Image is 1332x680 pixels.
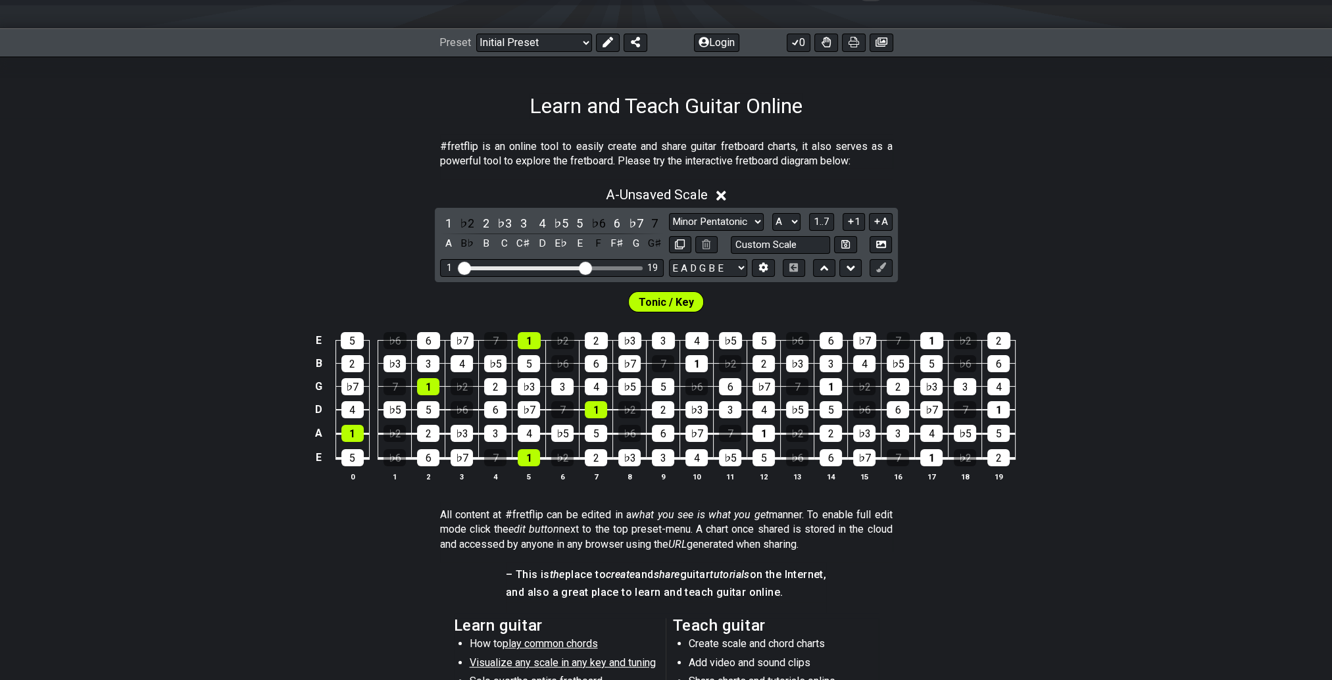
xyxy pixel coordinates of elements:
[445,470,479,483] th: 3
[887,449,909,466] div: 7
[478,235,495,253] div: toggle pitch class
[719,355,741,372] div: ♭2
[606,187,708,203] span: A - Unsaved Scale
[341,425,364,442] div: 1
[551,332,574,349] div: ♭2
[451,332,474,349] div: ♭7
[719,378,741,395] div: 6
[551,355,574,372] div: ♭6
[786,449,808,466] div: ♭6
[533,214,551,232] div: toggle scale degree
[647,262,658,274] div: 19
[820,378,842,395] div: 1
[506,585,826,600] h4: and also a great place to learn and teach guitar online.
[628,235,645,253] div: toggle pitch class
[551,401,574,418] div: 7
[341,355,364,372] div: 2
[618,378,641,395] div: ♭5
[518,378,540,395] div: ♭3
[553,214,570,232] div: toggle scale degree
[652,401,674,418] div: 2
[311,375,327,398] td: G
[719,332,742,349] div: ♭5
[646,214,663,232] div: toggle scale degree
[714,470,747,483] th: 11
[496,214,513,232] div: toggle scale degree
[673,618,879,633] h2: Teach guitar
[533,235,551,253] div: toggle pitch class
[484,332,507,349] div: 7
[982,470,1016,483] th: 19
[639,293,694,312] span: First enable full edit mode to edit
[920,425,943,442] div: 4
[440,508,893,552] p: All content at #fretflip can be edited in a manner. To enable full edit mode click the next to th...
[954,332,977,349] div: ♭2
[608,214,626,232] div: toggle scale degree
[685,332,708,349] div: 4
[787,34,810,52] button: 0
[781,470,814,483] th: 13
[585,332,608,349] div: 2
[853,401,876,418] div: ♭6
[652,355,674,372] div: 7
[987,401,1010,418] div: 1
[484,401,506,418] div: 6
[439,36,471,49] span: Preset
[786,378,808,395] div: 7
[553,235,570,253] div: toggle pitch class
[747,470,781,483] th: 12
[571,235,588,253] div: toggle pitch class
[417,449,439,466] div: 6
[887,401,909,418] div: 6
[618,449,641,466] div: ♭3
[484,425,506,442] div: 3
[551,425,574,442] div: ♭5
[669,213,764,231] select: Scale
[417,378,439,395] div: 1
[451,355,473,372] div: 4
[669,236,691,254] button: Copy
[668,538,687,550] em: URL
[842,34,866,52] button: Print
[571,214,588,232] div: toggle scale degree
[383,355,406,372] div: ♭3
[470,656,656,669] span: Visualize any scale in any key and tuning
[530,93,802,118] h1: Learn and Teach Guitar Online
[451,425,473,442] div: ♭3
[551,449,574,466] div: ♭2
[689,656,876,674] li: Add video and sound clips
[417,401,439,418] div: 5
[848,470,881,483] th: 15
[887,332,910,349] div: 7
[853,378,876,395] div: ♭2
[870,259,892,277] button: First click edit preset to enable marker editing
[618,332,641,349] div: ♭3
[853,425,876,442] div: ♭3
[695,236,718,254] button: Delete
[518,449,540,466] div: 1
[451,401,473,418] div: ♭6
[814,216,829,228] span: 1..7
[987,378,1010,395] div: 4
[954,355,976,372] div: ♭6
[669,259,747,277] select: Tuning
[311,422,327,446] td: A
[887,425,909,442] div: 3
[814,34,838,52] button: Toggle Dexterity for all fretkits
[484,449,506,466] div: 7
[820,449,842,466] div: 6
[820,425,842,442] div: 2
[820,401,842,418] div: 5
[752,378,775,395] div: ♭7
[618,355,641,372] div: ♭7
[606,568,635,581] em: create
[580,470,613,483] th: 7
[440,235,457,253] div: toggle pitch class
[335,470,369,483] th: 0
[920,378,943,395] div: ♭3
[506,568,826,582] h4: – This is place to and guitar on the Internet,
[652,425,674,442] div: 6
[496,235,513,253] div: toggle pitch class
[694,34,739,52] button: Login
[843,213,865,231] button: 1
